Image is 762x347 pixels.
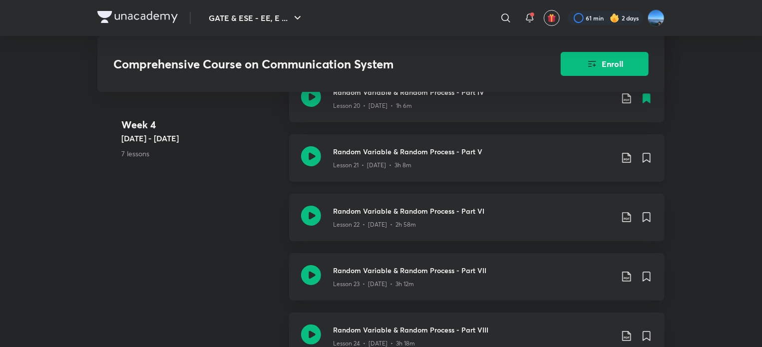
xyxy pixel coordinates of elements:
a: Random Variable & Random Process - Part VILesson 22 • [DATE] • 2h 58m [289,194,665,253]
p: Lesson 20 • [DATE] • 1h 6m [333,101,412,110]
button: GATE & ESE - EE, E ... [203,8,310,28]
h3: Random Variable & Random Process - Part IV [333,87,613,97]
h3: Random Variable & Random Process - Part VIII [333,325,613,335]
p: Lesson 22 • [DATE] • 2h 58m [333,220,416,229]
p: 7 lessons [121,148,281,159]
a: Random Variable & Random Process - Part VIILesson 23 • [DATE] • 3h 12m [289,253,665,313]
a: Company Logo [97,11,178,25]
a: Random Variable & Random Process - Part IVLesson 20 • [DATE] • 1h 6m [289,75,665,134]
button: Enroll [561,52,649,76]
h3: Random Variable & Random Process - Part V [333,146,613,157]
h4: Week 4 [121,117,281,132]
img: streak [610,13,620,23]
button: avatar [544,10,560,26]
img: avatar [547,13,556,22]
img: Sanjay Kalita [648,9,665,26]
h3: Random Variable & Random Process - Part VII [333,265,613,276]
p: Lesson 21 • [DATE] • 3h 8m [333,161,411,170]
p: Lesson 23 • [DATE] • 3h 12m [333,280,414,289]
img: Company Logo [97,11,178,23]
a: Random Variable & Random Process - Part VLesson 21 • [DATE] • 3h 8m [289,134,665,194]
h3: Comprehensive Course on Communication System [113,57,504,71]
h3: Random Variable & Random Process - Part VI [333,206,613,216]
h5: [DATE] - [DATE] [121,132,281,144]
